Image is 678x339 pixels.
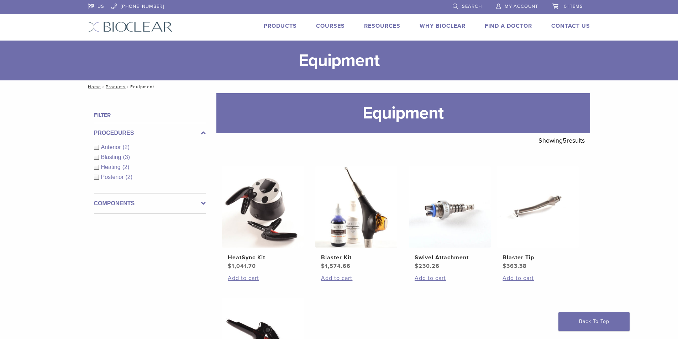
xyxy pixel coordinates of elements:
a: HeatSync KitHeatSync Kit $1,041.70 [222,166,305,270]
h2: Blaster Kit [321,253,391,262]
bdi: 1,041.70 [228,263,256,270]
a: Home [86,84,101,89]
span: (3) [123,154,130,160]
span: Blasting [101,154,123,160]
span: Heating [101,164,122,170]
span: 5 [563,137,567,144]
span: Anterior [101,144,123,150]
a: Products [106,84,126,89]
h2: HeatSync Kit [228,253,298,262]
span: Posterior [101,174,126,180]
a: Add to cart: “Blaster Kit” [321,274,391,282]
img: Blaster Kit [315,166,397,248]
h4: Filter [94,111,206,120]
span: / [126,85,130,89]
img: Bioclear [88,22,173,32]
span: My Account [505,4,538,9]
span: $ [228,263,232,270]
img: Blaster Tip [497,166,579,248]
span: / [101,85,106,89]
span: (2) [126,174,133,180]
bdi: 230.26 [415,263,440,270]
a: Blaster KitBlaster Kit $1,574.66 [315,166,398,270]
nav: Equipment [83,80,595,93]
a: Products [264,22,297,30]
bdi: 363.38 [503,263,527,270]
a: Why Bioclear [420,22,466,30]
a: Contact Us [551,22,590,30]
span: (2) [122,164,130,170]
span: 0 items [564,4,583,9]
label: Procedures [94,129,206,137]
label: Components [94,199,206,208]
h2: Blaster Tip [503,253,573,262]
a: Add to cart: “Blaster Tip” [503,274,573,282]
span: Search [462,4,482,9]
span: $ [503,263,506,270]
img: HeatSync Kit [222,166,304,248]
a: Find A Doctor [485,22,532,30]
a: Resources [364,22,400,30]
span: (2) [123,144,130,150]
a: Add to cart: “HeatSync Kit” [228,274,298,282]
a: Add to cart: “Swivel Attachment” [415,274,485,282]
h2: Swivel Attachment [415,253,485,262]
a: Swivel AttachmentSwivel Attachment $230.26 [409,166,492,270]
a: Back To Top [558,312,630,331]
bdi: 1,574.66 [321,263,351,270]
h1: Equipment [216,93,590,133]
a: Courses [316,22,345,30]
span: $ [415,263,419,270]
img: Swivel Attachment [409,166,491,248]
p: Showing results [538,133,585,148]
span: $ [321,263,325,270]
a: Blaster TipBlaster Tip $363.38 [496,166,579,270]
